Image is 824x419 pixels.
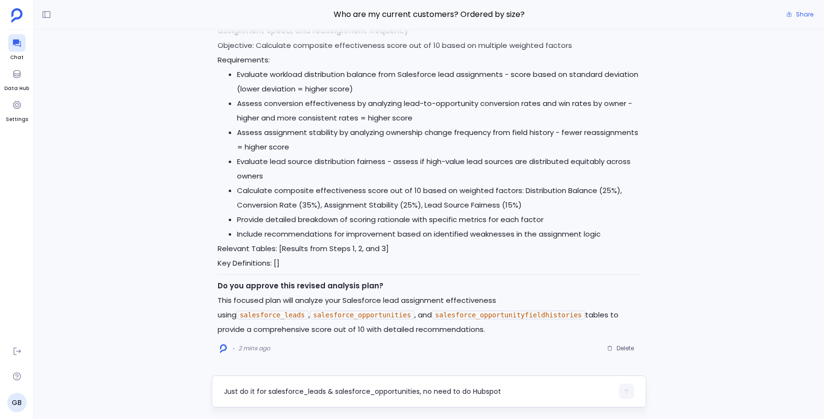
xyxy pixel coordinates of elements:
[796,11,813,18] span: Share
[218,241,641,256] p: Relevant Tables: [Results from Steps 1, 2, and 3]
[617,344,634,352] span: Delete
[237,67,641,96] li: Evaluate workload distribution balance from Salesforce lead assignments - score based on standard...
[238,344,270,352] span: 2 mins ago
[11,8,23,23] img: petavue logo
[6,96,28,123] a: Settings
[601,341,640,356] button: Delete
[237,183,641,212] li: Calculate composite effectiveness score out of 10 based on weighted factors: Distribution Balance...
[237,125,641,154] li: Assess assignment stability by analyzing ownership change frequency from field history - fewer re...
[218,293,641,337] p: This focused plan will analyze your Salesforce lead assignment effectiveness using , , and tables...
[8,54,26,61] span: Chat
[220,344,227,353] img: logo
[237,212,641,227] li: Provide detailed breakdown of scoring rationale with specific metrics for each factor
[218,281,383,291] strong: Do you approve this revised analysis plan?
[237,154,641,183] li: Evaluate lead source distribution fairness - assess if high-value lead sources are distributed eq...
[6,116,28,123] span: Settings
[310,311,414,319] code: salesforce_opportunities
[237,227,641,241] li: Include recommendations for improvement based on identified weaknesses in the assignment logic
[780,8,819,21] button: Share
[8,34,26,61] a: Chat
[236,311,309,319] code: salesforce_leads
[4,65,29,92] a: Data Hub
[432,311,585,319] code: salesforce_opportunityfieldhistories
[212,8,647,21] span: Who are my current customers? Ordered by size?
[7,393,27,412] a: GB
[218,53,641,67] p: Requirements:
[218,256,641,270] p: Key Definitions: []
[4,85,29,92] span: Data Hub
[237,96,641,125] li: Assess conversion effectiveness by analyzing lead-to-opportunity conversion rates and win rates b...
